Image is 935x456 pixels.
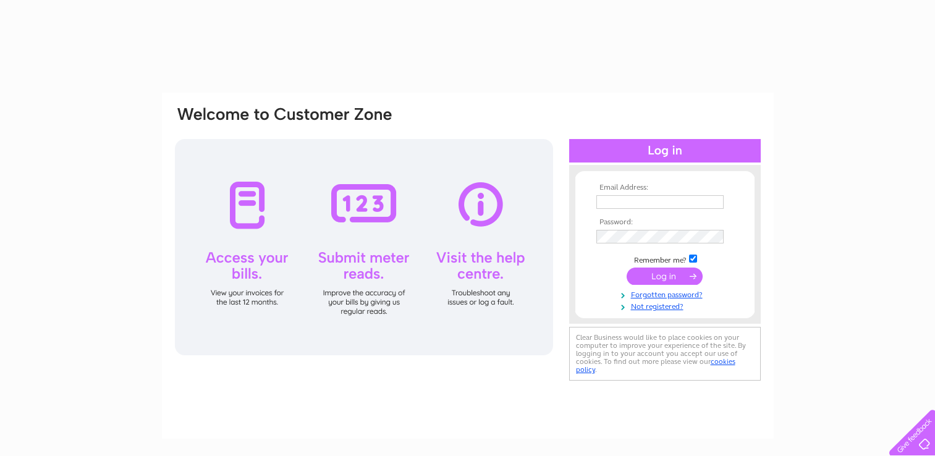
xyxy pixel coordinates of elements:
td: Remember me? [593,253,737,265]
div: Clear Business would like to place cookies on your computer to improve your experience of the sit... [569,327,761,381]
th: Password: [593,218,737,227]
a: Not registered? [596,300,737,311]
th: Email Address: [593,184,737,192]
a: Forgotten password? [596,288,737,300]
input: Submit [627,268,703,285]
a: cookies policy [576,357,735,374]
